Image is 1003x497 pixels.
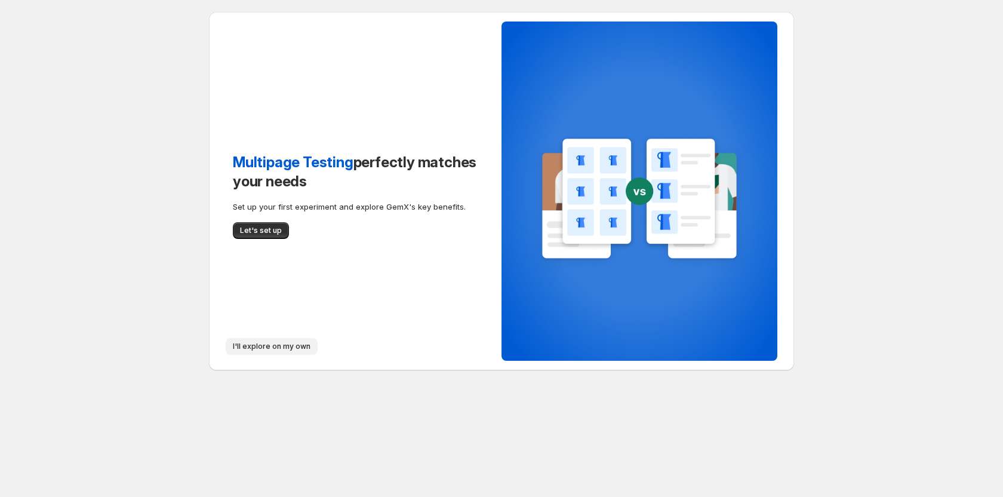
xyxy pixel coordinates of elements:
[240,226,282,235] span: Let's set up
[233,201,478,213] p: Set up your first experiment and explore GemX's key benefits.
[528,134,751,275] img: multipage-testing-guide-bg
[233,342,310,351] span: I'll explore on my own
[226,338,318,355] button: I'll explore on my own
[233,154,353,171] span: Multipage Testing
[233,153,478,191] h2: perfectly matches your needs
[233,222,289,239] button: Let's set up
